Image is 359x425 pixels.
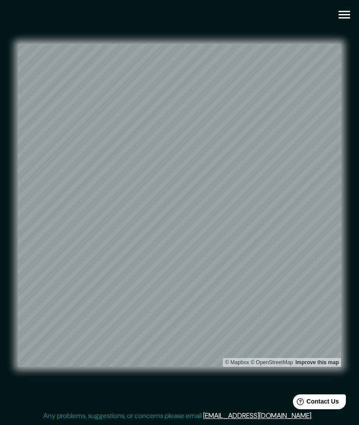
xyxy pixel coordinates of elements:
[313,411,314,421] div: .
[18,44,341,367] canvas: Map
[203,411,311,420] a: [EMAIL_ADDRESS][DOMAIN_NAME]
[250,359,293,365] a: OpenStreetMap
[314,411,316,421] div: .
[281,391,349,415] iframe: Help widget launcher
[43,411,313,421] p: Any problems, suggestions, or concerns please email .
[225,359,249,365] a: Mapbox
[296,359,339,365] a: Map feedback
